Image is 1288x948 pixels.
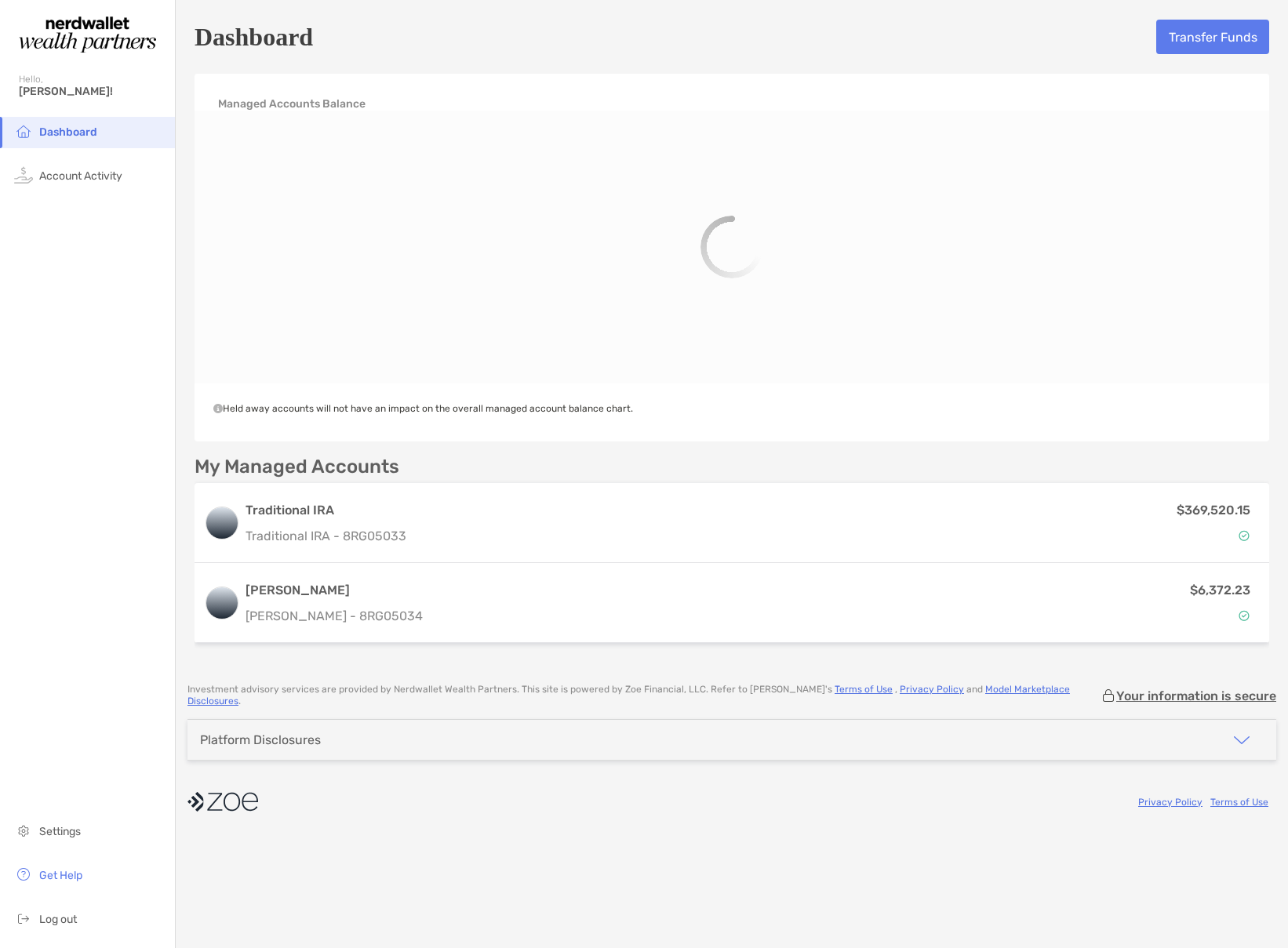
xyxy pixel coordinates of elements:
[14,821,33,840] img: settings icon
[246,526,406,546] p: Traditional IRA - 8RG05033
[19,85,166,98] span: [PERSON_NAME]!
[206,507,238,539] img: logo account
[1138,797,1202,808] a: Privacy Policy
[900,684,964,695] a: Privacy Policy
[187,684,1070,706] a: Model Marketplace Disclosures
[39,125,97,139] span: Dashboard
[1210,797,1268,808] a: Terms of Use
[1232,731,1251,750] img: icon arrow
[1239,610,1250,621] img: Account Status icon
[19,6,156,63] img: Zoe Logo
[14,865,33,884] img: get-help icon
[195,19,313,55] h5: Dashboard
[195,457,399,477] p: My Managed Accounts
[187,684,1101,707] p: Investment advisory services are provided by Nerdwallet Wealth Partners . This site is powered by...
[1239,530,1250,541] img: Account Status icon
[246,501,406,520] h3: Traditional IRA
[246,581,423,600] h3: [PERSON_NAME]
[213,403,633,414] span: Held away accounts will not have an impact on the overall managed account balance chart.
[39,869,82,882] span: Get Help
[200,732,321,747] div: Platform Disclosures
[1156,20,1269,54] button: Transfer Funds
[14,165,33,184] img: activity icon
[246,606,423,626] p: [PERSON_NAME] - 8RG05034
[206,587,238,619] img: logo account
[14,122,33,140] img: household icon
[39,913,77,926] span: Log out
[218,97,366,111] h4: Managed Accounts Balance
[1116,688,1276,703] p: Your information is secure
[187,784,258,819] img: company logo
[39,825,81,838] span: Settings
[1190,580,1250,600] p: $6,372.23
[835,684,893,695] a: Terms of Use
[1177,500,1250,520] p: $369,520.15
[39,169,122,183] span: Account Activity
[14,909,33,928] img: logout icon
